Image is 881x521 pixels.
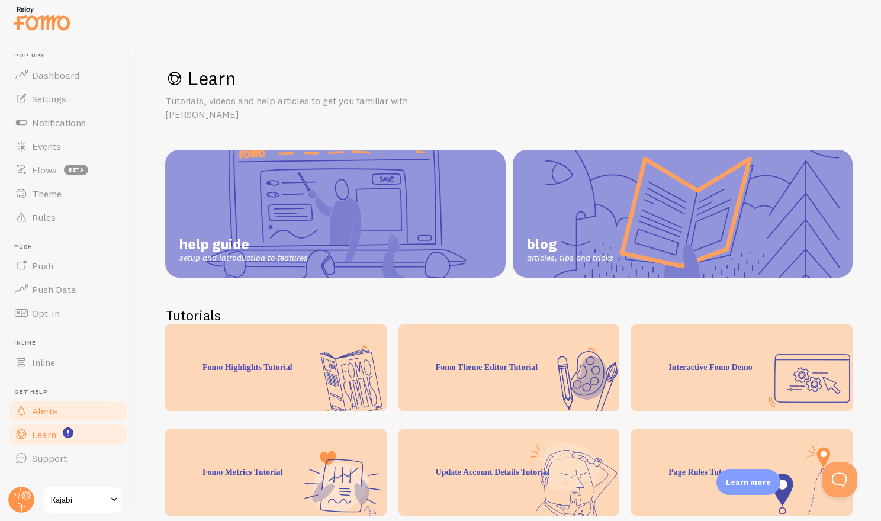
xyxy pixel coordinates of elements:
span: Push [14,243,129,251]
span: Pop-ups [14,52,129,60]
span: Inline [32,356,55,368]
a: blog articles, tips and tricks [513,150,853,278]
span: Learn [32,429,56,440]
a: Dashboard [7,63,129,87]
span: Theme [32,188,62,200]
a: Kajabi [43,485,123,514]
span: Rules [32,211,56,223]
span: Opt-In [32,307,60,319]
h2: Tutorials [165,306,853,324]
div: Fomo Theme Editor Tutorial [398,324,620,411]
span: Settings [32,93,66,105]
div: Fomo Metrics Tutorial [165,429,387,516]
div: Interactive Fomo Demo [631,324,853,411]
p: Tutorials, videos and help articles to get you familiar with [PERSON_NAME] [165,94,449,121]
div: Update Account Details Tutorial [398,429,620,516]
span: help guide [179,235,308,253]
a: Opt-In [7,301,129,325]
a: Inline [7,350,129,374]
span: blog [527,235,613,253]
span: setup and introduction to features [179,253,308,263]
h1: Learn [165,66,853,91]
div: Fomo Highlights Tutorial [165,324,387,411]
span: Inline [14,339,129,347]
span: Support [32,452,67,464]
p: Learn more [726,477,771,488]
a: Rules [7,205,129,229]
span: Dashboard [32,69,79,81]
a: Flows beta [7,158,129,182]
a: Support [7,446,129,470]
span: Events [32,140,61,152]
a: help guide setup and introduction to features [165,150,506,278]
a: Notifications [7,111,129,134]
a: Alerts [7,399,129,423]
span: Alerts [32,405,57,417]
span: Flows [32,164,57,176]
a: Push [7,254,129,278]
span: Push Data [32,284,76,295]
span: Push [32,260,53,272]
a: Events [7,134,129,158]
a: Theme [7,182,129,205]
iframe: Help Scout Beacon - Open [822,462,857,497]
span: Get Help [14,388,129,396]
span: Notifications [32,117,86,128]
img: fomo-relay-logo-orange.svg [12,3,72,33]
span: beta [64,165,88,175]
a: Settings [7,87,129,111]
span: articles, tips and tricks [527,253,613,263]
a: Learn [7,423,129,446]
div: Learn more [716,469,780,495]
svg: <p>Watch New Feature Tutorials!</p> [63,427,73,438]
div: Page Rules Tutorial [631,429,853,516]
a: Push Data [7,278,129,301]
span: Kajabi [51,493,107,507]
